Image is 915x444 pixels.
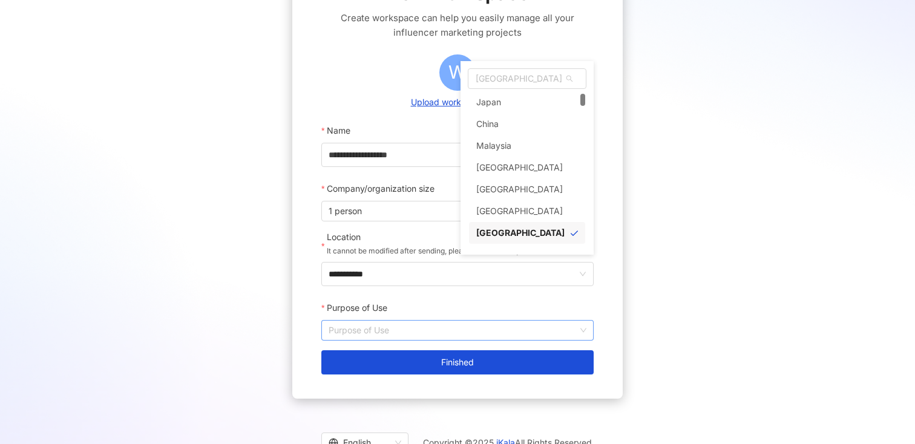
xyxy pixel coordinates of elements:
[476,113,499,135] div: China
[321,143,594,167] input: Name
[321,11,594,40] span: Create workspace can help you easily manage all your influencer marketing projects
[321,296,396,320] label: Purpose of Use
[329,201,586,221] span: 1 person
[469,178,585,200] div: Thailand
[469,157,585,178] div: Singapore
[476,157,563,178] div: [GEOGRAPHIC_DATA]
[321,119,359,143] label: Name
[469,200,585,222] div: Vietnam
[469,113,585,135] div: China
[469,222,585,244] div: South Korea
[476,222,565,244] div: [GEOGRAPHIC_DATA]
[476,135,511,157] div: Malaysia
[327,245,522,257] p: It cannot be modified after sending, please fill in carefully.
[327,231,522,243] div: Location
[441,357,474,367] span: Finished
[476,91,501,113] div: Japan
[321,177,443,201] label: Company/organization size
[448,58,467,87] span: W
[579,270,586,278] span: down
[468,69,586,88] span: South Korea
[321,350,594,374] button: Finished
[469,91,585,113] div: Japan
[407,96,508,109] button: Upload workspace logo
[476,200,563,222] div: [GEOGRAPHIC_DATA]
[476,178,563,200] div: [GEOGRAPHIC_DATA]
[469,135,585,157] div: Malaysia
